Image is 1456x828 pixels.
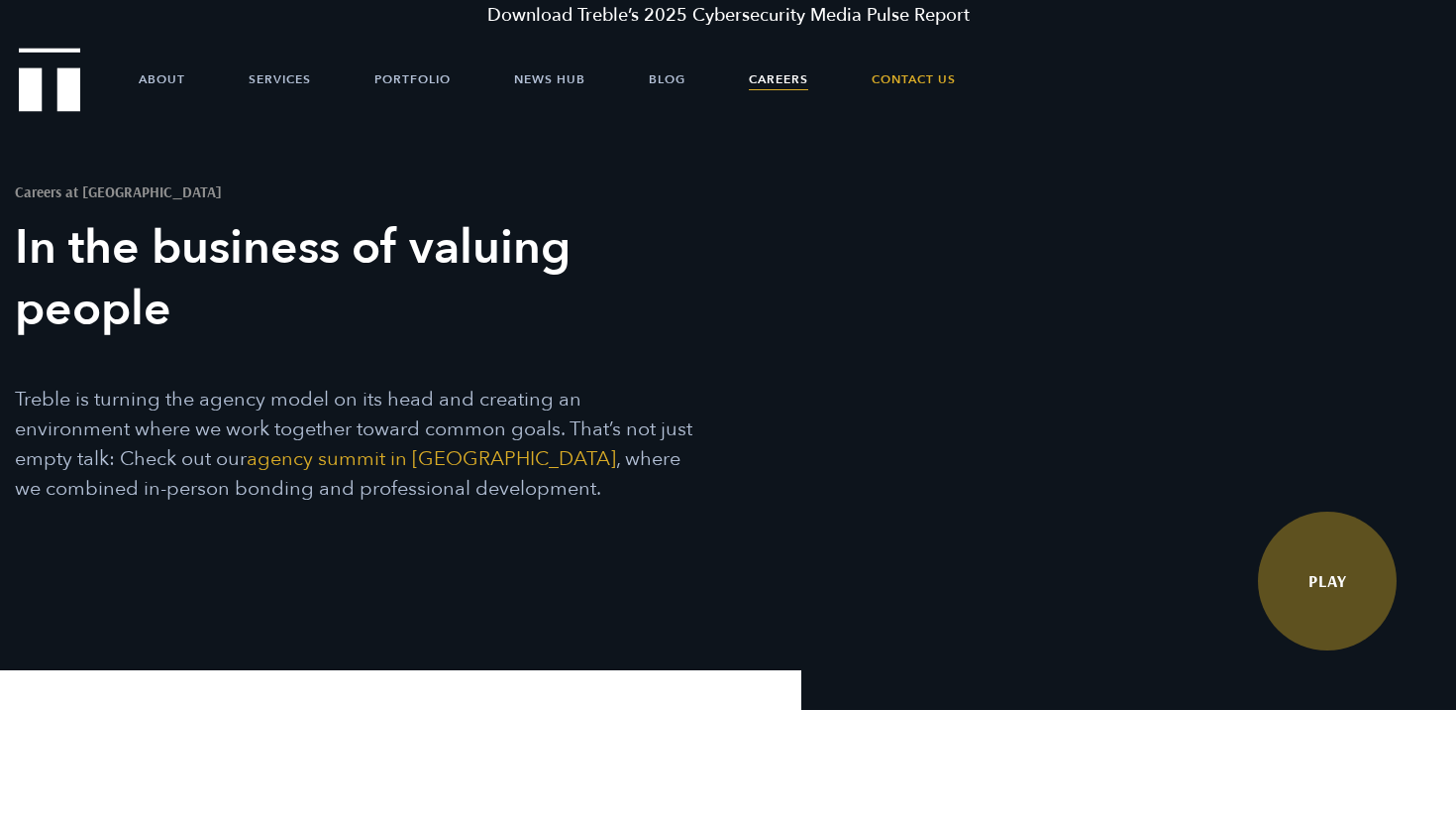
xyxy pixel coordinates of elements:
a: Portfolio [374,50,451,109]
a: agency summit in [GEOGRAPHIC_DATA] [247,445,616,472]
a: News Hub [514,50,585,109]
a: Services [249,50,311,109]
a: About [139,50,185,109]
a: Treble Homepage [20,50,79,110]
p: Treble is turning the agency model on its head and creating an environment where we work together... [15,385,693,504]
a: Blog [649,50,685,109]
a: Watch Video [1258,512,1397,651]
a: Careers [749,50,808,109]
img: Treble logo [19,48,81,111]
a: Contact Us [872,50,956,109]
h1: Careers at [GEOGRAPHIC_DATA] [15,184,693,199]
h3: In the business of valuing people [15,217,693,340]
